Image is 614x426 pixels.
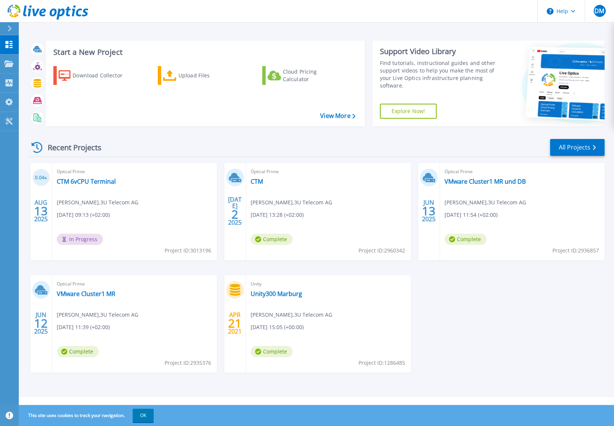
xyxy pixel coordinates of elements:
[251,234,293,245] span: Complete
[445,198,526,207] span: [PERSON_NAME] , 3U Telecom AG
[422,197,436,225] div: JUN 2025
[251,290,302,298] a: Unity300 Marburg
[445,234,487,245] span: Complete
[251,168,406,176] span: Optical Prime
[380,104,437,119] a: Explore Now!
[178,68,239,83] div: Upload Files
[445,211,498,219] span: [DATE] 11:54 (+02:00)
[32,174,50,182] h3: 0.04
[165,359,211,367] span: Project ID: 2935376
[158,66,242,85] a: Upload Files
[262,66,346,85] a: Cloud Pricing Calculator
[57,346,99,357] span: Complete
[231,211,238,218] span: 2
[228,197,242,225] div: [DATE] 2025
[57,311,138,319] span: [PERSON_NAME] , 3U Telecom AG
[29,138,112,157] div: Recent Projects
[57,168,212,176] span: Optical Prime
[251,346,293,357] span: Complete
[57,234,103,245] span: In Progress
[73,68,133,83] div: Download Collector
[57,280,212,288] span: Optical Prime
[57,290,115,298] a: VMware Cluster1 MR
[358,246,405,255] span: Project ID: 2960342
[445,178,526,185] a: VMware Cluster1 MR und DB
[34,320,48,326] span: 12
[57,198,138,207] span: [PERSON_NAME] , 3U Telecom AG
[133,409,154,422] button: OK
[550,139,605,156] a: All Projects
[251,280,406,288] span: Unity
[21,409,154,422] span: This site uses cookies to track your navigation.
[53,66,137,85] a: Download Collector
[380,47,497,56] div: Support Video Library
[44,176,47,180] span: %
[552,246,599,255] span: Project ID: 2936857
[228,320,242,326] span: 21
[165,246,211,255] span: Project ID: 3013196
[57,323,110,331] span: [DATE] 11:39 (+02:00)
[251,178,263,185] a: CTM
[251,323,304,331] span: [DATE] 15:05 (+00:00)
[53,48,355,56] h3: Start a New Project
[34,208,48,214] span: 13
[57,178,116,185] a: CTM 6vCPU Terminal
[422,208,436,214] span: 13
[228,310,242,337] div: APR 2021
[283,68,343,83] div: Cloud Pricing Calculator
[380,59,497,89] div: Find tutorials, instructional guides and other support videos to help you make the most of your L...
[251,198,332,207] span: [PERSON_NAME] , 3U Telecom AG
[251,211,304,219] span: [DATE] 13:28 (+02:00)
[251,311,332,319] span: [PERSON_NAME] , 3U Telecom AG
[320,112,355,119] a: View More
[57,211,110,219] span: [DATE] 09:13 (+02:00)
[34,197,48,225] div: AUG 2025
[445,168,600,176] span: Optical Prime
[358,359,405,367] span: Project ID: 1286485
[594,8,604,14] span: DM
[34,310,48,337] div: JUN 2025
